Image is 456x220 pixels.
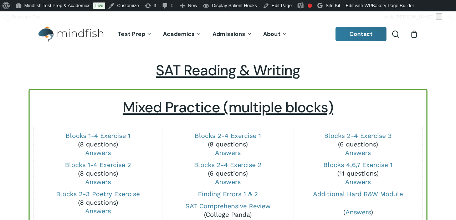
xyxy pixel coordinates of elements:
span: Site Kit [326,3,340,8]
a: Cart [410,30,418,38]
u: Mixed Practice (multiple blocks) [123,98,333,117]
a: Answers [215,149,241,156]
p: (College Panda) [167,202,289,219]
a: Live [93,2,105,9]
span: SAT Reading & Writing [156,61,300,80]
p: (8 questions) [37,190,159,215]
a: Answers [345,208,371,216]
a: Blocks 2-4 Exercise 2 [194,161,262,168]
a: Finding Errors 1 & 2 [198,190,258,198]
a: Answers [345,149,371,156]
p: (8 questions) [37,161,159,186]
a: Blocks 2-3 Poetry Exercise [56,190,140,198]
a: Answers [85,207,111,215]
span: Contact [349,30,373,38]
a: Admissions [207,31,258,37]
span: About [263,30,281,38]
span: Duplicate Post [12,11,42,23]
span: Test Prep [118,30,145,38]
p: ( ) [297,208,419,216]
nav: Main Menu [112,21,293,48]
a: Test Prep [112,31,158,37]
a: Additional Hard R&W Module [313,190,403,198]
a: Answers [85,149,111,156]
a: Academics [158,31,207,37]
a: Blocks 2-4 Exercise 3 [324,132,392,139]
span: [PERSON_NAME] [395,14,434,20]
a: Blocks 2-4 Exercise 1 [195,132,261,139]
a: Blocks 4,6,7 Exercise 1 [323,161,393,168]
a: SAT Comprehensive Review [185,202,271,210]
a: Howdy, [378,11,445,23]
span: Academics [163,30,195,38]
a: Blocks 1-4 Exercise 2 [65,161,131,168]
span: Admissions [212,30,245,38]
a: Answers [85,178,111,186]
p: (6 questions) [167,161,289,186]
a: Answers [215,178,241,186]
header: Main Menu [29,21,427,48]
a: Blocks 1-4 Exercise 1 [66,132,130,139]
p: (8 questions) [37,132,159,157]
div: Focus keyphrase not set [308,4,312,8]
a: Answers [345,178,371,186]
p: (11 questions) [297,161,419,186]
a: Contact [335,27,387,41]
a: About [258,31,293,37]
p: (8 questions) [167,132,289,157]
p: (6 questions) [297,132,419,157]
